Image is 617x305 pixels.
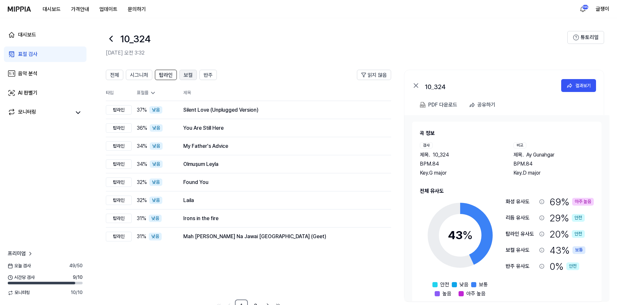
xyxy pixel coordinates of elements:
span: 오늘 검사 [8,263,31,269]
button: 공유하기 [466,98,501,111]
div: 반주 유사도 [506,262,537,270]
img: logo [8,6,31,12]
div: 보컬 유사도 [506,246,537,254]
span: 34 % [137,142,147,150]
h1: 10_324 [120,32,151,46]
div: BPM. 84 [513,160,594,168]
button: 알림195 [578,4,588,14]
div: 낮음 [150,124,163,132]
div: 표절 검사 [18,50,37,58]
div: 195 [582,5,589,10]
div: 0 % [550,259,579,273]
div: 대시보드 [18,31,36,39]
div: You Are Still Here [183,124,381,132]
div: PDF 다운로드 [428,101,457,109]
div: 음악 분석 [18,70,37,77]
div: Olmuşum Leyla [183,160,381,168]
div: 보통 [572,246,585,254]
span: 31 % [137,215,146,222]
div: AI 판별기 [18,89,37,97]
button: PDF 다운로드 [419,98,459,111]
span: 반주 [204,71,213,79]
div: 탑라인 [106,178,132,187]
span: 보컬 [184,71,193,79]
div: 43 % [550,243,585,257]
button: 보컬 [179,70,197,80]
div: 결과보기 [575,82,591,89]
h2: [DATE] 오전 3:32 [106,49,567,57]
a: 표절 검사 [4,46,86,62]
div: 탑라인 [106,196,132,205]
div: 낮음 [149,178,162,186]
a: 대시보드 [4,27,86,43]
div: Laila [183,197,381,204]
span: 낮음 [460,281,469,289]
th: 제목 [183,85,391,101]
button: 결과보기 [561,79,596,92]
div: 10_324 [425,82,554,89]
div: Key. G major [420,169,501,177]
button: 가격안내 [66,3,94,16]
span: 49 / 50 [69,263,83,269]
div: 안전 [572,214,585,222]
span: 높음 [442,290,451,298]
button: 글쟁이 [596,5,609,13]
div: 검사 [420,142,433,148]
span: 시그니처 [130,71,148,79]
div: BPM. 84 [420,160,501,168]
div: 리듬 유사도 [506,214,537,222]
div: 모니터링 [18,108,36,117]
button: 튜토리얼 [567,31,604,44]
span: 전체 [110,71,119,79]
button: 시그니처 [126,70,152,80]
img: 알림 [579,5,587,13]
button: 대시보드 [37,3,66,16]
span: 보통 [479,281,488,289]
span: 10_324 [433,151,449,159]
div: Found You [183,178,381,186]
div: 낮음 [150,160,163,168]
h2: 곡 정보 [420,129,594,137]
div: 낮음 [150,142,163,150]
div: 낮음 [149,233,162,240]
span: 제목 . [513,151,524,159]
a: 프리미엄 [8,250,34,258]
button: 읽지 않음 [357,70,391,80]
div: 공유하기 [477,101,495,109]
span: 32 % [137,197,147,204]
span: 34 % [137,160,147,168]
a: AI 판별기 [4,85,86,101]
span: 시간당 검사 [8,274,35,281]
div: 표절률 [137,90,173,96]
div: 69 % [550,195,594,208]
span: 31 % [137,233,146,240]
span: 37 % [137,106,147,114]
div: 낮음 [149,215,162,222]
span: 9 / 10 [73,274,83,281]
div: 탑라인 [106,105,132,115]
button: 업데이트 [94,3,123,16]
span: 탑라인 [159,71,173,79]
span: 10 / 10 [71,290,83,296]
button: 문의하기 [123,3,151,16]
span: 36 % [137,124,147,132]
img: PDF Download [420,102,426,108]
div: 비교 [513,142,526,148]
h2: 전체 유사도 [420,187,594,195]
button: 탑라인 [155,70,177,80]
div: Silent Love (Unplugged Version) [183,106,381,114]
span: 제목 . [420,151,430,159]
div: 20 % [550,227,585,241]
div: 탑라인 [106,232,132,241]
a: 곡 정보검사제목.10_324BPM.84Key.G major비교제목.Ay GunahgarBPM.84Key.D major전체 유사도43%안전낮음보통높음아주 높음화성 유사도69%아... [404,115,609,301]
div: 탑라인 [106,123,132,133]
div: 안전 [566,262,579,270]
span: 아주 높음 [466,290,486,298]
span: 모니터링 [8,290,30,296]
div: 화성 유사도 [506,198,537,206]
span: Ay Gunahgar [526,151,554,159]
div: My Father's Advice [183,142,381,150]
div: 탑라인 [106,159,132,169]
